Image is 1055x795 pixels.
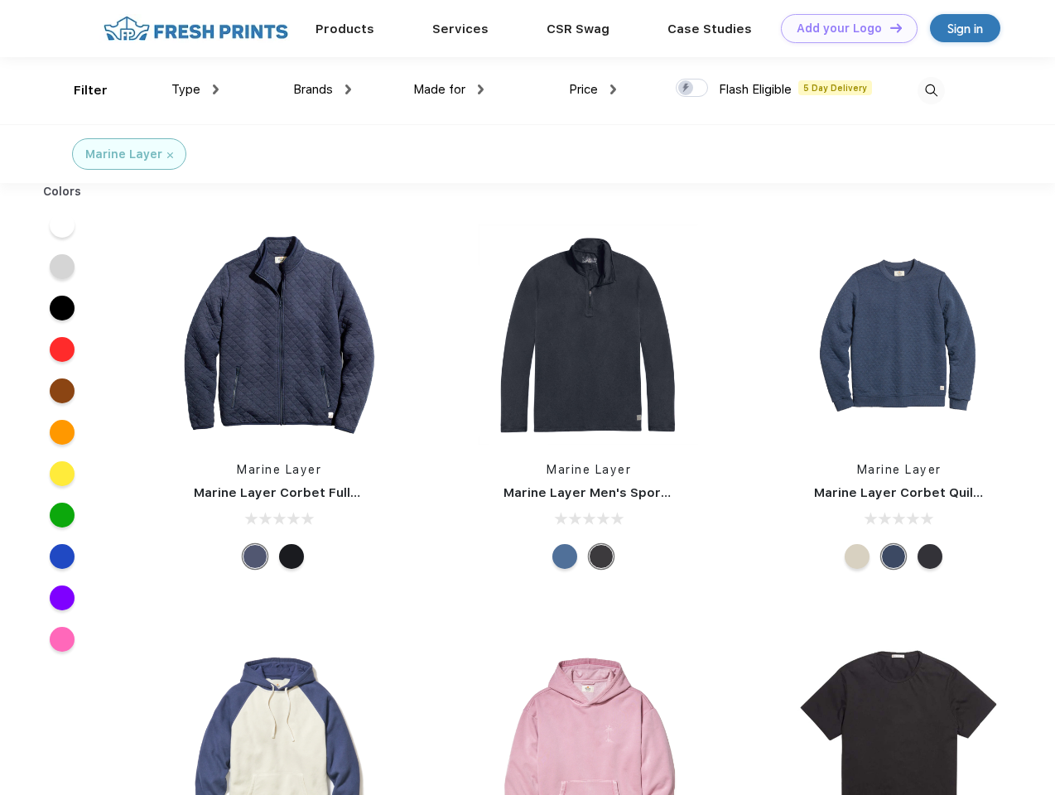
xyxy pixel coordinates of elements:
span: Made for [413,82,465,97]
a: Sign in [930,14,1000,42]
img: desktop_search.svg [918,77,945,104]
img: filter_cancel.svg [167,152,173,158]
div: Navy Heather [881,544,906,569]
div: Sign in [947,19,983,38]
a: Marine Layer [237,463,321,476]
div: Add your Logo [797,22,882,36]
div: Charcoal [918,544,942,569]
a: Marine Layer [547,463,631,476]
span: Price [569,82,598,97]
img: func=resize&h=266 [479,224,699,445]
div: Navy [243,544,267,569]
img: dropdown.png [213,84,219,94]
img: fo%20logo%202.webp [99,14,293,43]
span: Brands [293,82,333,97]
img: func=resize&h=266 [789,224,1009,445]
span: Type [171,82,200,97]
div: Colors [31,183,94,200]
div: Charcoal [589,544,614,569]
a: Services [432,22,489,36]
a: Marine Layer Men's Sport Quarter Zip [503,485,744,500]
div: Oat Heather [845,544,870,569]
a: Marine Layer [857,463,942,476]
a: Products [316,22,374,36]
img: dropdown.png [478,84,484,94]
a: Marine Layer Corbet Full-Zip Jacket [194,485,423,500]
img: dropdown.png [345,84,351,94]
a: CSR Swag [547,22,609,36]
img: func=resize&h=266 [169,224,389,445]
div: Deep Denim [552,544,577,569]
div: Black [279,544,304,569]
span: 5 Day Delivery [798,80,872,95]
div: Marine Layer [85,146,162,163]
img: DT [890,23,902,32]
div: Filter [74,81,108,100]
img: dropdown.png [610,84,616,94]
span: Flash Eligible [719,82,792,97]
